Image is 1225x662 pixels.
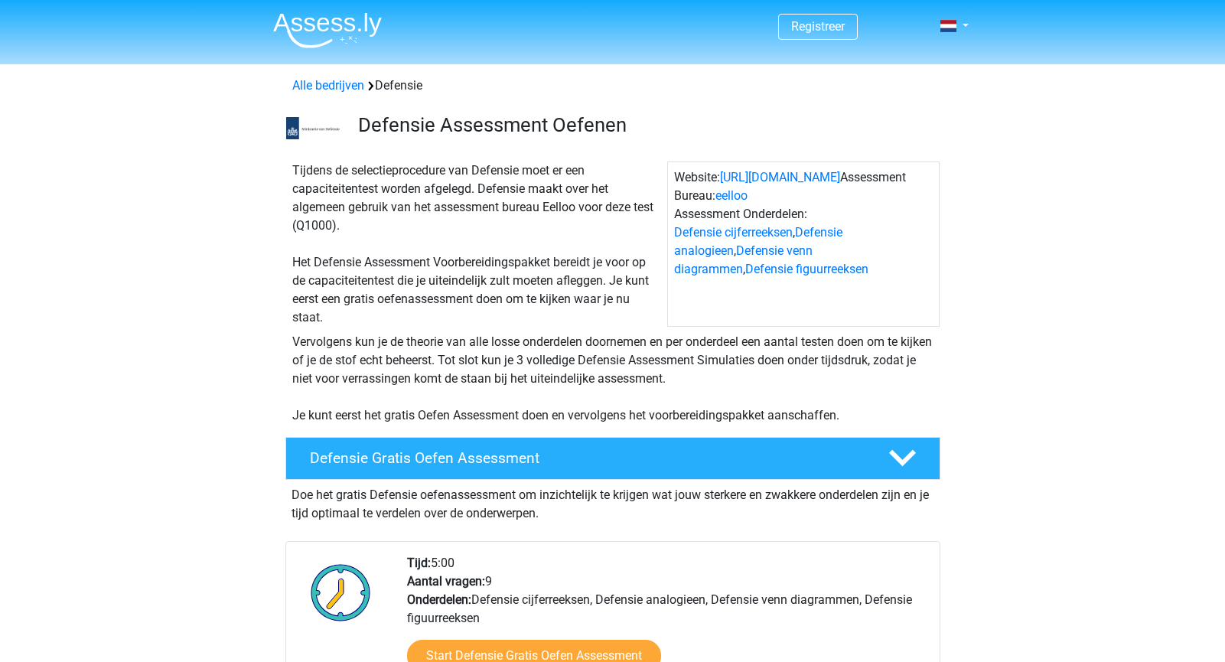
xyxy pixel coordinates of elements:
b: Onderdelen: [407,592,471,607]
div: Tijdens de selectieprocedure van Defensie moet er een capaciteitentest worden afgelegd. Defensie ... [286,161,667,327]
a: Defensie figuurreeksen [745,262,868,276]
b: Aantal vragen: [407,574,485,589]
a: Defensie cijferreeksen [674,225,793,240]
div: Website: Assessment Bureau: Assessment Onderdelen: , , , [667,161,940,327]
b: Tijd: [407,556,431,570]
a: Defensie Gratis Oefen Assessment [279,437,946,480]
a: Defensie analogieen [674,225,842,258]
div: Vervolgens kun je de theorie van alle losse onderdelen doornemen en per onderdeel een aantal test... [286,333,940,425]
a: eelloo [715,188,748,203]
a: [URL][DOMAIN_NAME] [720,170,840,184]
a: Alle bedrijven [292,78,364,93]
div: Doe het gratis Defensie oefenassessment om inzichtelijk te krijgen wat jouw sterkere en zwakkere ... [285,480,940,523]
a: Defensie venn diagrammen [674,243,813,276]
img: Assessly [273,12,382,48]
div: Defensie [286,77,940,95]
img: Klok [302,554,380,631]
a: Registreer [791,19,845,34]
h3: Defensie Assessment Oefenen [358,113,928,137]
h4: Defensie Gratis Oefen Assessment [310,449,864,467]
